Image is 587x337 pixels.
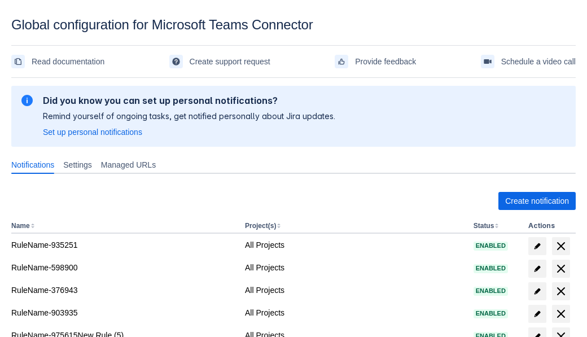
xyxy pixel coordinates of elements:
[533,309,542,318] span: edit
[245,262,465,273] div: All Projects
[474,310,508,317] span: Enabled
[554,239,568,253] span: delete
[481,52,576,71] a: Schedule a video call
[533,264,542,273] span: edit
[190,52,270,71] span: Create support request
[245,239,465,251] div: All Projects
[43,111,335,122] p: Remind yourself of ongoing tasks, get notified personally about Jira updates.
[63,159,92,170] span: Settings
[43,95,335,106] h2: Did you know you can set up personal notifications?
[474,243,508,249] span: Enabled
[533,287,542,296] span: edit
[11,262,236,273] div: RuleName-598900
[245,222,276,230] button: Project(s)
[101,159,156,170] span: Managed URLs
[554,307,568,321] span: delete
[169,52,270,71] a: Create support request
[335,52,416,71] a: Provide feedback
[474,265,508,272] span: Enabled
[11,307,236,318] div: RuleName-903935
[554,285,568,298] span: delete
[474,222,494,230] button: Status
[533,242,542,251] span: edit
[43,126,142,138] a: Set up personal notifications
[355,52,416,71] span: Provide feedback
[11,159,54,170] span: Notifications
[11,285,236,296] div: RuleName-376943
[245,307,465,318] div: All Projects
[14,57,23,66] span: documentation
[474,288,508,294] span: Enabled
[505,192,569,210] span: Create notification
[483,57,492,66] span: videoCall
[20,94,34,107] span: information
[501,52,576,71] span: Schedule a video call
[245,285,465,296] div: All Projects
[524,219,576,234] th: Actions
[32,52,104,71] span: Read documentation
[11,239,236,251] div: RuleName-935251
[11,52,104,71] a: Read documentation
[11,17,576,33] div: Global configuration for Microsoft Teams Connector
[172,57,181,66] span: support
[554,262,568,275] span: delete
[498,192,576,210] button: Create notification
[11,222,30,230] button: Name
[337,57,346,66] span: feedback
